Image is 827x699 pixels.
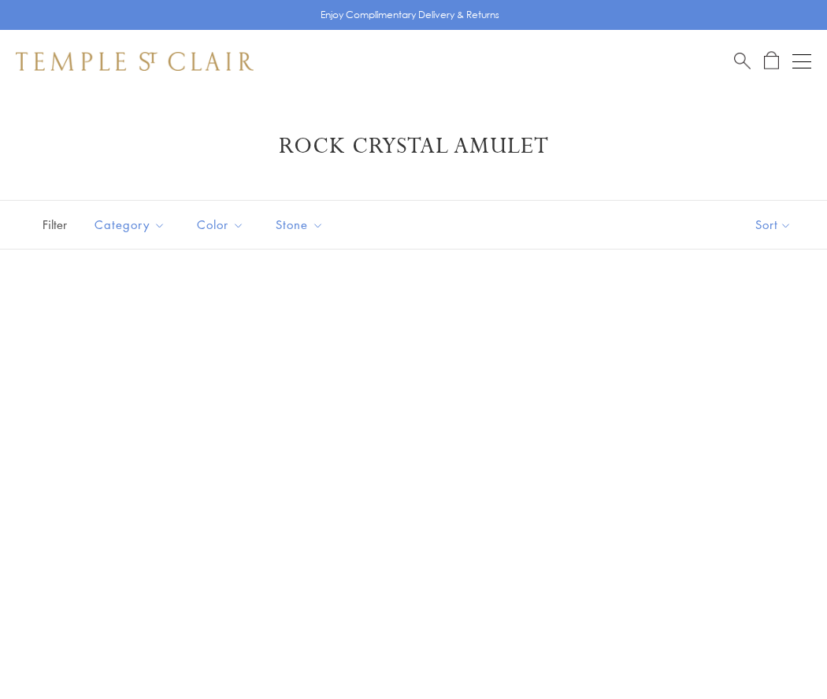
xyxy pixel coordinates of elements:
[189,215,256,235] span: Color
[185,207,256,242] button: Color
[16,52,254,71] img: Temple St. Clair
[734,51,751,71] a: Search
[321,7,499,23] p: Enjoy Complimentary Delivery & Returns
[720,201,827,249] button: Show sort by
[792,52,811,71] button: Open navigation
[87,215,177,235] span: Category
[83,207,177,242] button: Category
[39,132,788,161] h1: Rock Crystal Amulet
[764,51,779,71] a: Open Shopping Bag
[264,207,336,242] button: Stone
[268,215,336,235] span: Stone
